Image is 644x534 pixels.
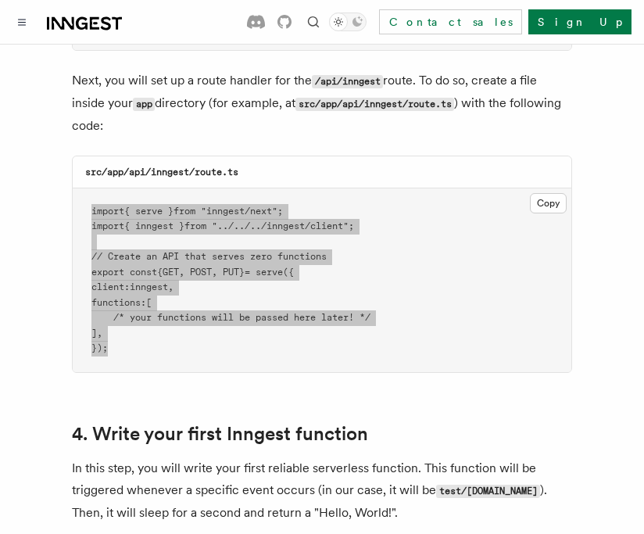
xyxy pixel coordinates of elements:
[124,206,174,217] span: { serve }
[124,281,130,292] span: :
[91,206,124,217] span: import
[530,193,567,213] button: Copy
[163,267,179,278] span: GET
[201,206,277,217] span: "inngest/next"
[349,220,354,231] span: ;
[212,267,217,278] span: ,
[329,13,367,31] button: Toggle dark mode
[146,297,152,308] span: [
[91,342,108,353] span: });
[85,167,238,177] code: src/app/api/inngest/route.ts
[72,457,572,524] p: In this step, you will write your first reliable serverless function. This function will be trigg...
[91,328,97,339] span: ]
[190,267,212,278] span: POST
[133,98,155,111] code: app
[168,281,174,292] span: ,
[91,251,327,262] span: // Create an API that serves zero functions
[184,220,206,231] span: from
[239,267,245,278] span: }
[124,220,184,231] span: { inngest }
[130,281,168,292] span: inngest
[379,9,522,34] a: Contact sales
[72,70,572,137] p: Next, you will set up a route handler for the route. To do so, create a file inside your director...
[97,328,102,339] span: ,
[223,267,239,278] span: PUT
[91,297,141,308] span: functions
[91,281,124,292] span: client
[436,485,540,498] code: test/[DOMAIN_NAME]
[312,75,383,88] code: /api/inngest
[91,267,124,278] span: export
[141,297,146,308] span: :
[283,267,294,278] span: ({
[157,267,163,278] span: {
[528,9,631,34] a: Sign Up
[13,13,31,31] button: Toggle navigation
[113,312,370,323] span: /* your functions will be passed here later! */
[277,206,283,217] span: ;
[295,98,454,111] code: src/app/api/inngest/route.ts
[304,13,323,31] button: Find something...
[179,267,184,278] span: ,
[245,267,250,278] span: =
[72,423,368,445] a: 4. Write your first Inngest function
[91,220,124,231] span: import
[174,206,195,217] span: from
[256,267,283,278] span: serve
[130,267,157,278] span: const
[212,220,349,231] span: "../../../inngest/client"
